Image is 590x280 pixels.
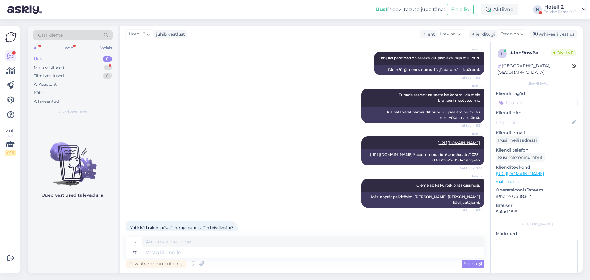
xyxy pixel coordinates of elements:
p: Kliendi telefon [496,147,578,153]
div: Socials [98,44,113,52]
div: Uus [34,56,42,62]
span: Hotell 2 [129,31,145,37]
span: Nähtud ✓ 9:34 [459,208,482,213]
div: Küsi meiliaadressi [496,136,539,144]
div: Vaata siia [5,128,16,156]
div: H [533,5,542,14]
img: Askly Logo [5,31,17,43]
div: Jūs pats varat pārbaudīt numuru pieejamību mūsu rezervēšanas sistēmā. [361,107,484,123]
div: Tervise Paradiis OÜ [544,10,580,14]
a: [URL][DOMAIN_NAME] [370,152,413,157]
div: [GEOGRAPHIC_DATA], [GEOGRAPHIC_DATA] [498,63,572,76]
div: Proovi tasuta juba täna: [376,6,445,13]
div: Mēs labprāt palīdzēsim, [PERSON_NAME] [PERSON_NAME] kādi jautājumi. [361,192,484,208]
span: Hotell 2 [459,174,482,179]
div: Web [64,44,74,52]
span: Nähtud ✓ 9:34 [459,166,482,170]
div: et [132,247,136,258]
span: Saada [464,261,482,266]
span: Nähtud ✓ 9:34 [459,123,482,128]
span: Hotell 2 [459,84,482,88]
span: Latvian [440,31,456,37]
span: Kahjuks peretoad on selleks kuupäevaks välja müüdud. [378,56,480,60]
span: Nähtud ✓ 9:34 [459,75,482,80]
div: 0 / 3 [5,150,16,156]
div: Arhiveeritud [34,98,59,105]
input: Lisa tag [496,98,578,107]
p: Klienditeekond [496,164,578,171]
div: AI Assistent [34,81,57,88]
div: 0 [103,56,112,62]
div: Hotell 2 [544,5,580,10]
a: [URL][DOMAIN_NAME] [437,140,480,145]
p: Kliendi tag'id [496,90,578,97]
div: Kliendi info [496,81,578,87]
span: Estonian [500,31,519,37]
span: Otsi kliente [38,32,63,38]
span: Hotell 2 [459,47,482,51]
div: Tiimi vestlused [34,73,64,79]
span: Oleme abiks kui tekib lisaküsimusi. [416,183,480,187]
div: Küsi telefoninumbrit [496,153,545,162]
p: iPhone OS 18.6.2 [496,193,578,200]
span: Tubade saadavust saate ise kontrollida meie broneerimissüsteemis. [399,93,481,103]
button: Emailid [447,4,474,15]
div: juhib vestlust [154,31,185,37]
a: Hotell 2Tervise Paradiis OÜ [544,5,586,14]
div: All [33,44,40,52]
div: !/accommodation/search/date/2025-09-13/2025-09-14?lang=en [361,149,484,165]
p: Kliendi email [496,130,578,136]
div: Minu vestlused [34,65,64,71]
span: Uued vestlused [59,109,87,115]
p: Uued vestlused tulevad siia. [41,192,104,199]
span: Hotell 2 [459,132,482,136]
div: # lod9ow6a [510,49,551,57]
div: Klient [420,31,435,37]
p: Brauser [496,202,578,209]
img: No chats [28,131,118,187]
p: Märkmed [496,231,578,237]
span: l [501,51,503,56]
div: Privaatne kommentaar [126,260,186,268]
p: Safari 18.6 [496,209,578,215]
div: 1 [104,65,112,71]
div: Diemžēl ģimenes numuri šajā datumā ir izpārdoti. [374,65,484,75]
div: Kõik [34,90,43,96]
span: Online [551,49,576,56]
p: Vaata edasi ... [496,179,578,184]
div: Arhiveeri vestlus [530,30,577,38]
span: Vai ir kāda alternatīva šim kuponam uz šīm brīvdienām? [130,225,233,230]
p: Kliendi nimi [496,110,578,116]
div: Aktiivne [481,4,518,15]
a: [URL][DOMAIN_NAME] [496,171,544,176]
div: 0 [103,73,112,79]
div: Klienditugi [469,31,495,37]
div: lv [132,237,137,247]
b: Uus! [376,6,387,12]
input: Lisa nimi [496,119,571,126]
p: Operatsioonisüsteem [496,187,578,193]
div: [PERSON_NAME] [496,221,578,227]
